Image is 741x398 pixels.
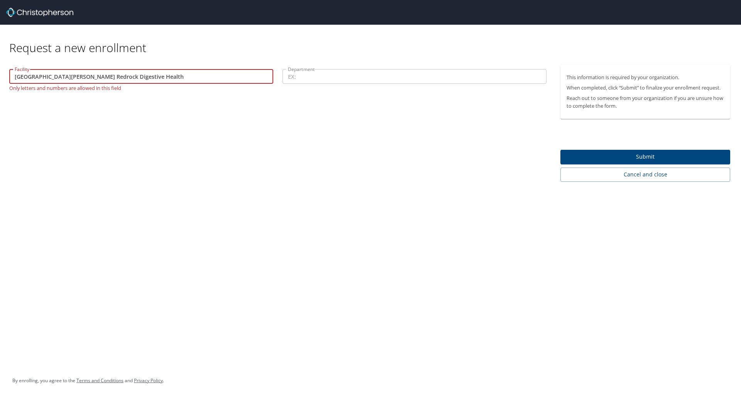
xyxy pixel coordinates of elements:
span: Cancel and close [567,170,724,180]
div: By enrolling, you agree to the and . [12,371,164,390]
p: When completed, click “Submit” to finalize your enrollment request. [567,84,724,91]
a: Privacy Policy [134,377,163,384]
button: Cancel and close [560,168,730,182]
p: This information is required by your organization. [567,74,724,81]
div: Request a new enrollment [9,25,736,55]
input: EX: [283,69,546,84]
a: Terms and Conditions [76,377,123,384]
p: Only letters and numbers are allowed in this field [9,84,273,91]
span: Submit [567,152,724,162]
p: Reach out to someone from your organization if you are unsure how to complete the form. [567,95,724,109]
input: EX: [9,69,273,84]
img: cbt logo [6,8,73,17]
button: Submit [560,150,730,165]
